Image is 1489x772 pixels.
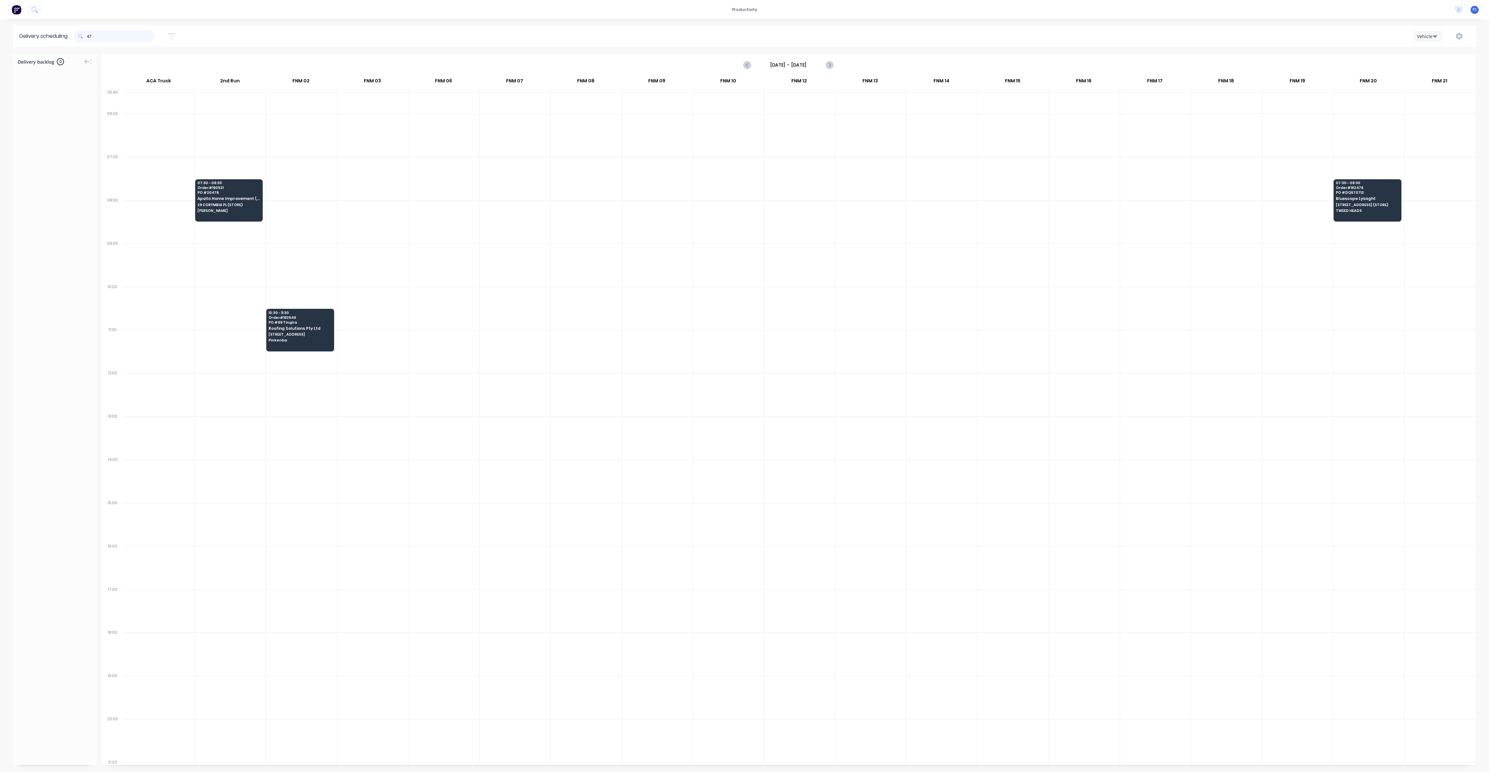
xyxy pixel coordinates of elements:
[337,75,407,89] div: FNM 03
[101,456,123,499] div: 14:00
[197,203,260,207] span: 29 CORYMBIA PL (STORE)
[977,75,1048,89] div: FNM 15
[269,320,331,324] span: PO # 69 Tingira
[1191,75,1262,89] div: FNM 18
[101,412,123,456] div: 13:00
[197,181,260,185] span: 07:30 - 08:30
[101,326,123,369] div: 11:00
[101,542,123,586] div: 16:00
[57,58,64,65] span: 0
[906,75,977,89] div: FNM 14
[269,316,331,319] span: Order # 192546
[101,110,123,153] div: 06:00
[101,672,123,715] div: 19:00
[101,153,123,196] div: 07:00
[1417,33,1436,40] div: Vehicle
[197,191,260,194] span: PO # 20476
[87,30,155,43] input: Search for orders
[1404,75,1475,89] div: FNM 21
[269,326,331,330] span: Roofing Solutions Pty Ltd
[101,89,123,110] div: 05:30
[1336,186,1399,190] span: Order # 192476
[12,5,21,15] img: Factory
[123,75,194,89] div: ACA Truck
[101,283,123,326] div: 10:00
[1336,209,1399,213] span: TWEED HEADS
[1336,191,1399,194] span: PO # DQ570713
[1336,196,1399,201] span: Bluescope Lysaght
[1413,31,1442,42] button: Vehicle
[269,311,331,315] span: 10:30 - 11:30
[13,26,74,47] div: Delivery scheduling
[1333,75,1404,89] div: FNM 20
[101,240,123,283] div: 09:00
[1336,203,1399,207] span: [STREET_ADDRESS] (STORE)
[1120,75,1190,89] div: FNM 17
[197,196,260,201] span: Apollo Home Improvement (QLD) Pty Ltd
[101,369,123,412] div: 12:00
[266,75,336,89] div: FNM 02
[729,5,760,15] div: productivity
[101,758,123,766] div: 21:00
[835,75,906,89] div: FNM 13
[269,338,331,342] span: Pinkenba
[197,186,260,190] span: Order # 190521
[101,629,123,672] div: 18:00
[101,715,123,758] div: 20:00
[621,75,692,89] div: FNM 09
[197,209,260,213] span: [PERSON_NAME]
[479,75,550,89] div: FNM 07
[1336,181,1399,185] span: 07:30 - 08:30
[195,75,265,89] div: 2nd Run
[101,196,123,240] div: 08:00
[269,332,331,336] span: [STREET_ADDRESS]
[408,75,479,89] div: FNM 06
[764,75,835,89] div: FNM 12
[692,75,763,89] div: FNM 10
[1473,7,1477,13] span: F1
[18,58,54,65] span: Delivery backlog
[101,586,123,629] div: 17:00
[101,499,123,542] div: 15:00
[1048,75,1119,89] div: FNM 16
[550,75,621,89] div: FNM 08
[1262,75,1333,89] div: FNM 19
